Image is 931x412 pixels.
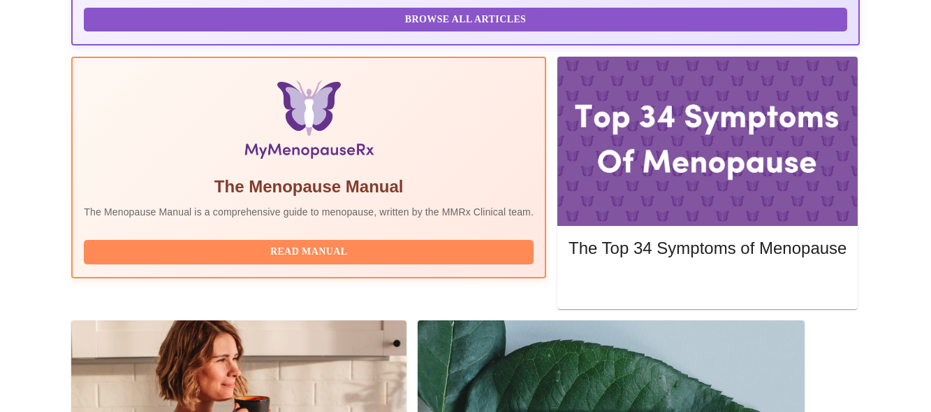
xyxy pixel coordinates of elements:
[582,276,833,294] span: Read More
[84,205,534,219] p: The Menopause Manual is a comprehensive guide to menopause, written by the MMRx Clinical team.
[84,176,534,198] h5: The Menopause Manual
[98,243,520,261] span: Read Manual
[155,80,462,164] img: Menopause Manual
[569,278,850,290] a: Read More
[84,245,537,257] a: Read Manual
[84,240,534,264] button: Read Manual
[84,13,850,24] a: Browse All Articles
[98,11,833,29] span: Browse All Articles
[569,237,846,260] h5: The Top 34 Symptoms of Menopause
[569,273,846,297] button: Read More
[84,8,846,32] button: Browse All Articles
